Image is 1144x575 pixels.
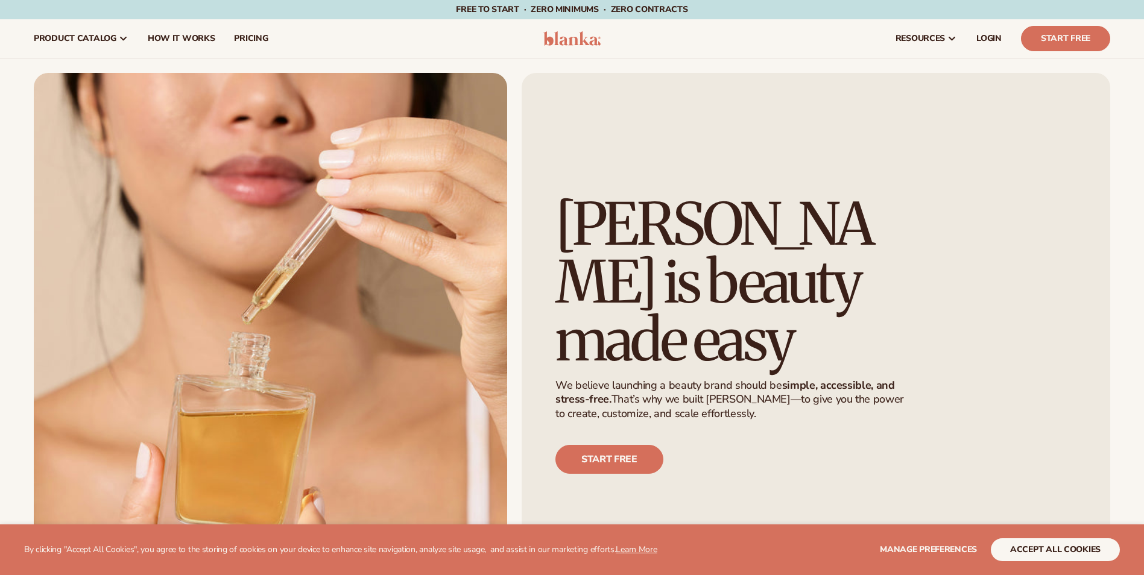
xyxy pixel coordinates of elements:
[880,538,977,561] button: Manage preferences
[456,4,687,15] span: Free to start · ZERO minimums · ZERO contracts
[555,195,922,369] h1: [PERSON_NAME] is beauty made easy
[24,545,657,555] p: By clicking "Accept All Cookies", you agree to the storing of cookies on your device to enhance s...
[543,31,601,46] img: logo
[555,378,895,406] strong: simple, accessible, and stress-free.
[967,19,1011,58] a: LOGIN
[224,19,277,58] a: pricing
[555,379,915,421] p: We believe launching a beauty brand should be That’s why we built [PERSON_NAME]—to give you the p...
[616,544,657,555] a: Learn More
[976,34,1002,43] span: LOGIN
[555,445,663,474] a: Start free
[896,34,945,43] span: resources
[24,19,138,58] a: product catalog
[880,544,977,555] span: Manage preferences
[1021,26,1110,51] a: Start Free
[148,34,215,43] span: How It Works
[234,34,268,43] span: pricing
[886,19,967,58] a: resources
[991,538,1120,561] button: accept all cookies
[138,19,225,58] a: How It Works
[34,34,116,43] span: product catalog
